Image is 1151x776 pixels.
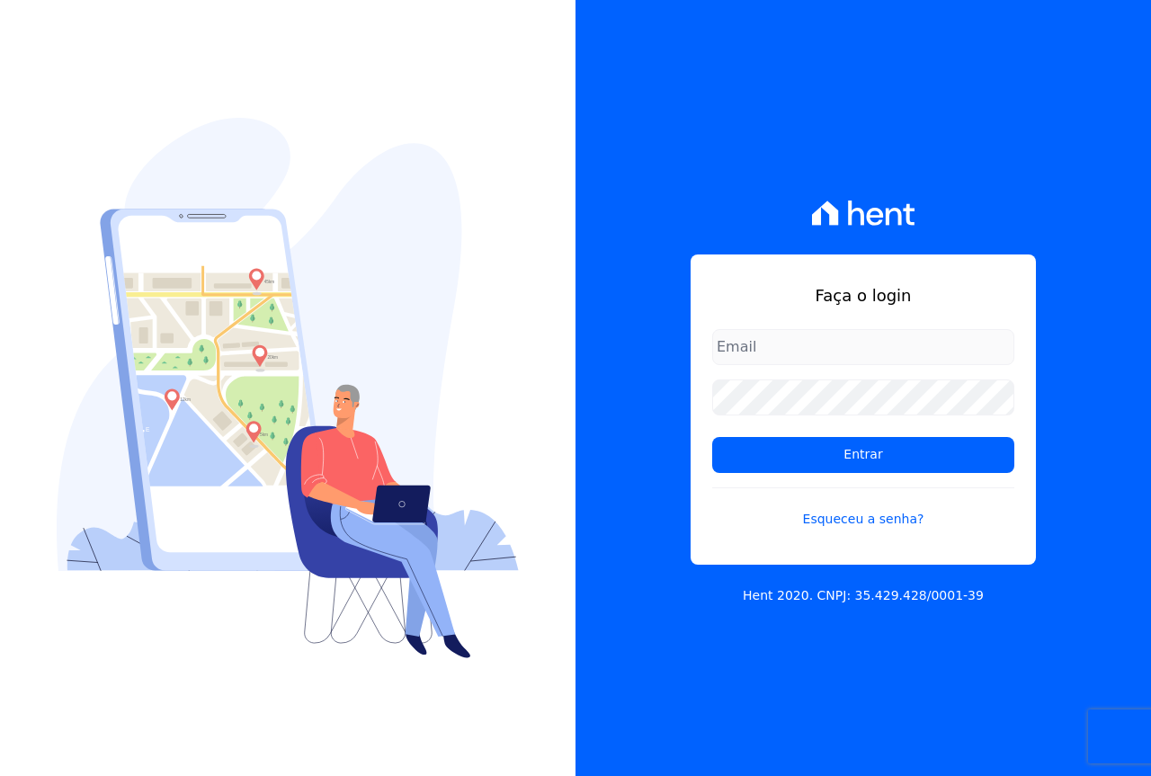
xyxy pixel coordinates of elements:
input: Entrar [712,437,1014,473]
input: Email [712,329,1014,365]
h1: Faça o login [712,283,1014,308]
a: Esqueceu a senha? [712,487,1014,529]
img: Login [57,118,519,658]
p: Hent 2020. CNPJ: 35.429.428/0001-39 [743,586,984,605]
